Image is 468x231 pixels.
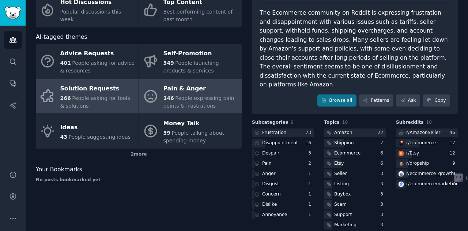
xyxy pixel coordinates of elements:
a: Solution Requests266People asking for tools & solutions [36,79,139,114]
div: No posts bookmarked yet [36,177,242,183]
a: Seller3 [324,169,386,179]
a: Dislike1 [252,200,314,209]
a: Marketing3 [324,221,386,230]
span: Topics [324,119,340,126]
span: 349 [163,60,174,66]
span: 10 [342,120,348,125]
div: 1 [308,191,314,198]
a: Etsyr/Etsy12 [396,149,458,158]
div: Frustration [262,130,286,136]
a: Pain & Anger146People expressing pain points & frustrations [139,79,242,114]
a: Anger1 [252,169,314,179]
div: 2 more [36,149,242,160]
a: Money Talk39People talking about spending money [139,114,242,149]
div: 6 [380,150,386,157]
span: 39 [163,130,170,136]
div: 3 [380,201,386,208]
div: 12 [449,150,458,157]
div: Buybox [334,191,351,198]
span: 401 [60,60,71,66]
img: ecommerce_growth [399,171,404,176]
a: Listing3 [324,180,386,189]
div: Amazon [334,130,352,136]
div: 46 [449,130,458,136]
div: 3 [380,212,386,218]
span: 43 [60,134,67,140]
span: Subcategories [252,119,288,126]
div: Solution Requests [60,83,135,94]
div: 1 [308,171,314,177]
span: People asking for advice & resources [60,60,135,74]
span: People suggesting ideas [68,134,131,140]
a: Ecommerce6 [324,149,386,158]
span: Your Bookmarks [36,165,82,174]
a: Etsy6 [324,159,386,168]
a: Frustration73 [252,128,314,138]
span: Subreddits [396,119,424,126]
span: People asking for tools & solutions [60,95,130,109]
span: Popular discussions this week [60,9,121,22]
span: 10 [426,120,432,125]
span: People expressing pain points & frustrations [163,95,234,109]
a: Disappointment16 [252,139,314,148]
a: Ask [396,94,420,107]
span: People launching products & services [163,60,219,74]
a: Buybox3 [324,190,386,199]
div: Disappointment [262,140,298,146]
div: Etsy [334,160,344,167]
span: 146 [163,95,174,101]
div: Scam [334,201,347,208]
button: Copy [423,94,450,107]
div: Money Talk [163,118,238,130]
div: Ideas [60,122,131,133]
div: 1 [308,201,314,208]
div: Marketing [334,222,356,228]
div: 3 [380,171,386,177]
a: Support3 [324,210,386,220]
div: 73 [305,130,314,136]
div: 3 [380,181,386,187]
a: Concern1 [252,190,314,199]
div: Seller [334,171,347,177]
a: Annoyance1 [252,210,314,220]
div: The Ecommerce community on Reddit is expressing frustration and disappointment with various issue... [260,8,450,89]
a: Ideas43People suggesting ideas [36,114,139,149]
span: 266 [60,95,71,101]
a: dropshipr/dropship9 [396,159,458,168]
div: Self-Promotion [163,48,238,60]
a: Advice Requests401People asking for advice & resources [36,44,139,79]
div: 3 [380,191,386,198]
div: 9 [452,160,458,167]
div: r/ ecommerce [406,140,436,146]
div: Pain & Anger [163,83,238,94]
div: 22 [377,130,386,136]
div: 17 [449,140,458,146]
div: Disgust [262,181,279,187]
div: Dislike [262,201,277,208]
div: 7 [380,140,386,146]
a: ecommercemarketingr/ecommercemarketing7 [396,180,458,189]
a: Pain2 [252,159,314,168]
span: AI-tagged themes [36,33,87,42]
a: ecommercer/ecommerce17 [396,139,458,148]
a: Self-Promotion349People launching products & services [139,44,242,79]
div: Pain [262,160,272,167]
div: 2 [308,160,314,167]
span: Best-performing content of past month [163,9,233,22]
div: Concern [262,191,281,198]
div: 16 [305,140,314,146]
a: Patterns [359,94,393,107]
div: r/ ecommercemarketing [406,181,459,187]
div: r/ Etsy [406,150,419,157]
div: 1 [308,212,314,218]
img: Etsy [399,151,404,156]
a: ecommerce_growthr/ecommerce_growth9 [396,169,458,179]
div: Annoyance [262,212,287,218]
div: r/ dropship [406,160,429,167]
a: Scam3 [324,200,386,209]
div: 6 [380,160,386,167]
a: r/AmazonSeller46 [396,128,458,138]
div: 1 [308,181,314,187]
a: Shipping7 [324,139,386,148]
span: People talking about spending money [163,130,224,144]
